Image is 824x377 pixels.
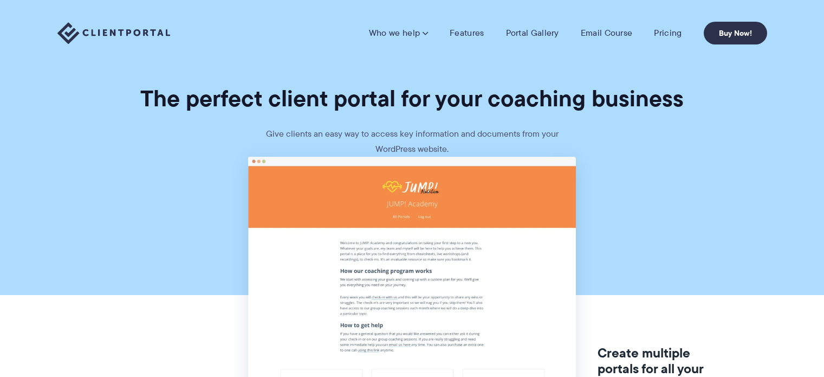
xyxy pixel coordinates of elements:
a: Features [450,28,484,39]
a: Portal Gallery [506,28,559,39]
a: Buy Now! [704,22,767,44]
a: Who we help [369,28,428,39]
a: Pricing [654,28,682,39]
a: Email Course [581,28,633,39]
p: Give clients an easy way to access key information and documents from your WordPress website. [250,126,575,157]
